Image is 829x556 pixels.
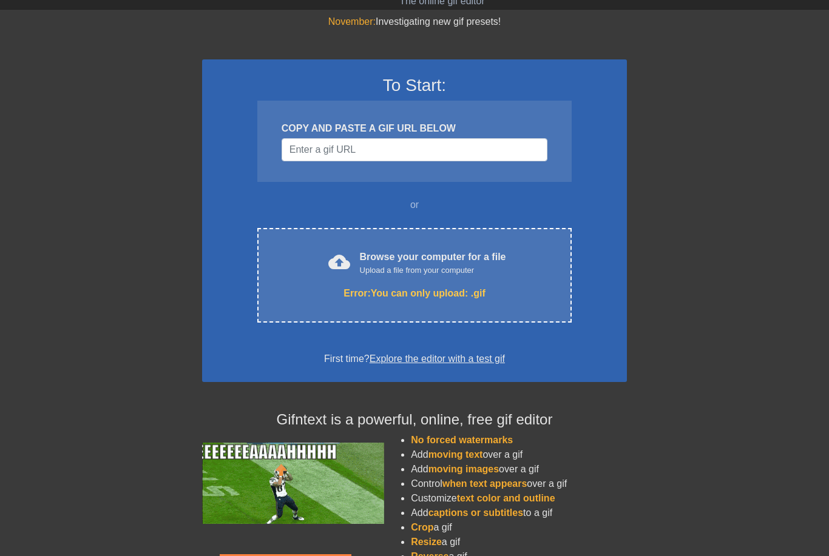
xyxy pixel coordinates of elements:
[457,493,555,503] span: text color and outline
[283,286,546,301] div: Error: You can only upload: .gif
[218,75,611,96] h3: To Start:
[360,264,506,276] div: Upload a file from your computer
[202,15,627,29] div: Investigating new gif presets!
[328,251,350,273] span: cloud_upload
[411,477,627,491] li: Control over a gif
[428,507,523,518] span: captions or subtitles
[411,462,627,477] li: Add over a gif
[218,352,611,366] div: First time?
[411,506,627,520] li: Add to a gif
[234,198,595,212] div: or
[411,520,627,535] li: a gif
[411,535,627,549] li: a gif
[411,435,513,445] span: No forced watermarks
[282,121,547,136] div: COPY AND PASTE A GIF URL BELOW
[411,537,442,547] span: Resize
[202,443,384,524] img: football_small.gif
[328,16,376,27] span: November:
[360,250,506,276] div: Browse your computer for a file
[428,464,499,474] span: moving images
[411,491,627,506] li: Customize
[282,138,547,161] input: Username
[428,449,483,460] span: moving text
[411,522,433,532] span: Crop
[202,411,627,429] h4: Gifntext is a powerful, online, free gif editor
[411,447,627,462] li: Add over a gif
[442,478,527,489] span: when text appears
[370,353,505,364] a: Explore the editor with a test gif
